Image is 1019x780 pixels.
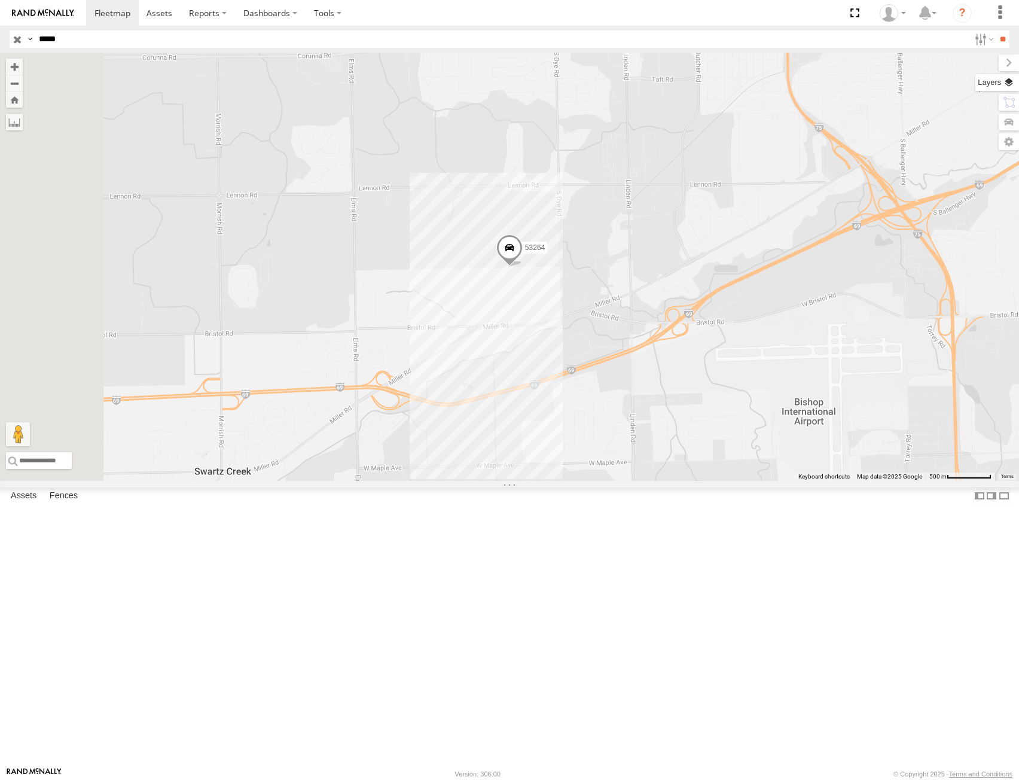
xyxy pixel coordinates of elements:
[12,9,74,17] img: rand-logo.svg
[893,770,1012,778] div: © Copyright 2025 -
[6,114,23,130] label: Measure
[1001,474,1014,479] a: Terms (opens in new tab)
[986,487,997,505] label: Dock Summary Table to the Right
[998,487,1010,505] label: Hide Summary Table
[6,422,30,446] button: Drag Pegman onto the map to open Street View
[525,244,545,252] span: 53264
[949,770,1012,778] a: Terms and Conditions
[6,92,23,108] button: Zoom Home
[7,768,62,780] a: Visit our Website
[44,487,84,504] label: Fences
[929,473,947,480] span: 500 m
[970,31,996,48] label: Search Filter Options
[953,4,972,23] i: ?
[875,4,910,22] div: Miky Transport
[25,31,35,48] label: Search Query
[926,473,995,481] button: Map Scale: 500 m per 71 pixels
[857,473,922,480] span: Map data ©2025 Google
[798,473,850,481] button: Keyboard shortcuts
[6,75,23,92] button: Zoom out
[974,487,986,505] label: Dock Summary Table to the Left
[999,133,1019,150] label: Map Settings
[5,487,42,504] label: Assets
[6,59,23,75] button: Zoom in
[455,770,501,778] div: Version: 306.00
